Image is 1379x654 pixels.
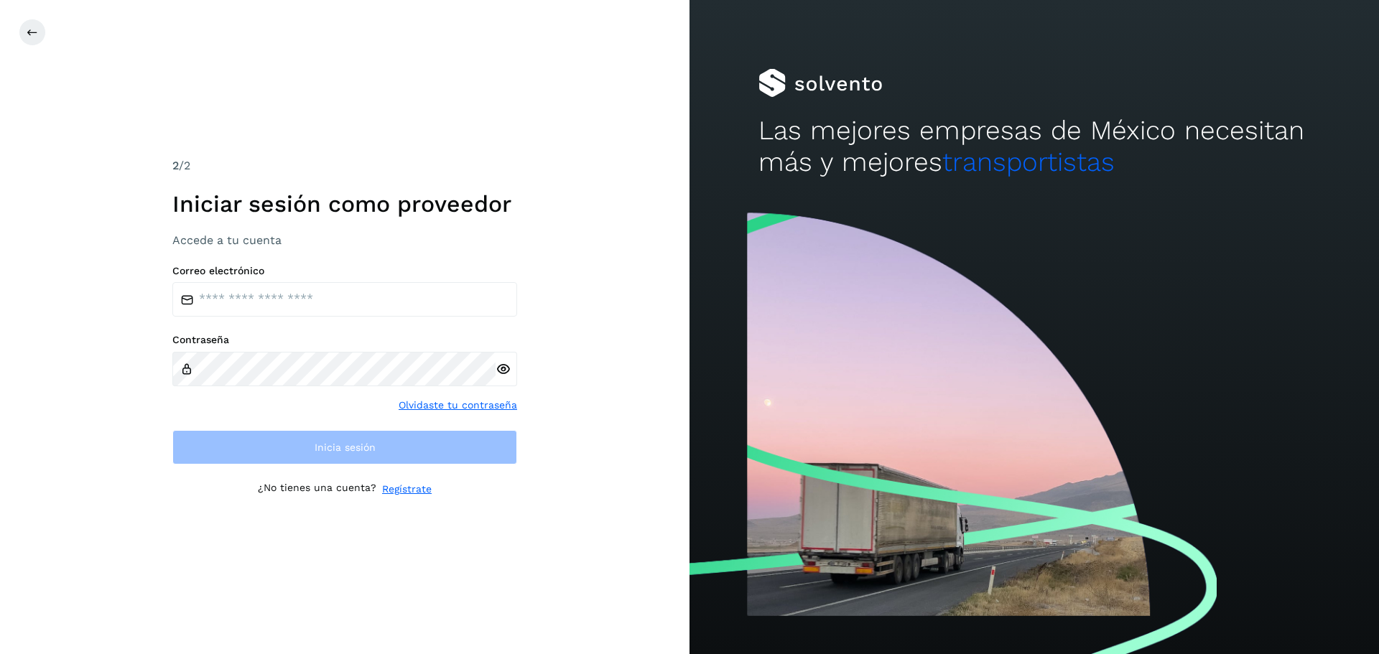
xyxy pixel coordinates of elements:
[258,482,376,497] p: ¿No tienes una cuenta?
[399,398,517,413] a: Olvidaste tu contraseña
[315,442,376,452] span: Inicia sesión
[382,482,432,497] a: Regístrate
[172,233,517,247] h3: Accede a tu cuenta
[758,115,1310,179] h2: Las mejores empresas de México necesitan más y mejores
[172,265,517,277] label: Correo electrónico
[172,334,517,346] label: Contraseña
[172,157,517,174] div: /2
[172,159,179,172] span: 2
[172,190,517,218] h1: Iniciar sesión como proveedor
[172,430,517,464] button: Inicia sesión
[942,146,1115,177] span: transportistas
